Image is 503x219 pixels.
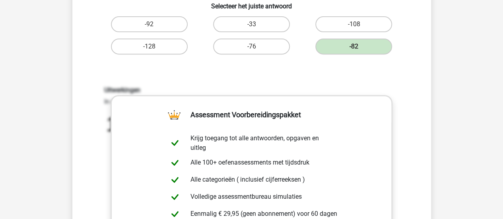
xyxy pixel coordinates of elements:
[106,113,128,135] tspan: 10
[213,39,290,54] label: -76
[111,16,188,32] label: -92
[98,86,405,180] div: In deze reeks vind je steeds het volgende getal door het voorgaande getal -23 te doen.
[315,16,392,32] label: -108
[104,86,399,94] h6: Uitwerkingen
[111,39,188,54] label: -128
[315,39,392,54] label: -82
[213,16,290,32] label: -33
